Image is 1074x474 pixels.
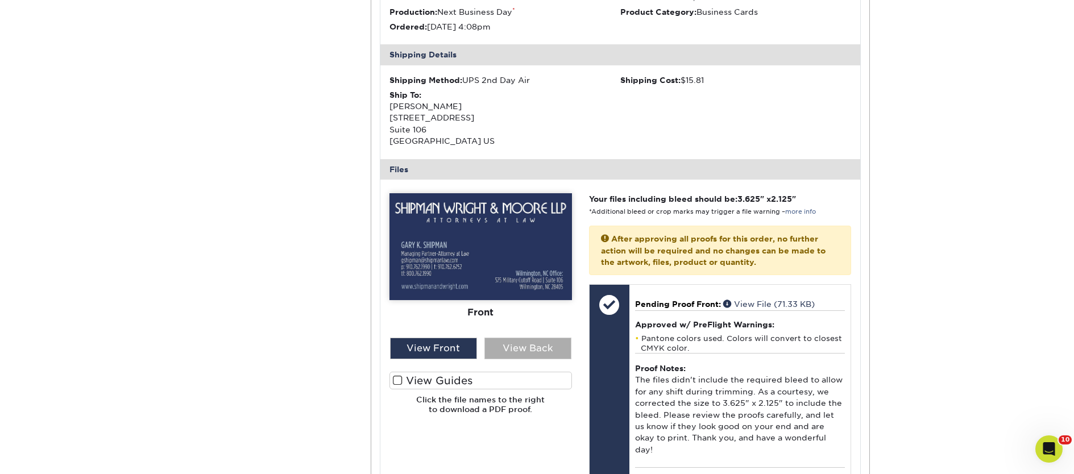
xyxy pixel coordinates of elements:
[1059,435,1072,444] span: 10
[1035,435,1063,463] iframe: Intercom live chat
[389,89,620,147] div: [PERSON_NAME] [STREET_ADDRESS] Suite 106 [GEOGRAPHIC_DATA] US
[389,300,572,325] div: Front
[3,439,97,470] iframe: Google Customer Reviews
[620,76,681,85] strong: Shipping Cost:
[390,338,477,359] div: View Front
[389,6,620,18] li: Next Business Day
[389,90,421,99] strong: Ship To:
[589,208,816,215] small: *Additional bleed or crop marks may trigger a file warning –
[723,300,815,309] a: View File (71.33 KB)
[635,320,845,329] h4: Approved w/ PreFlight Warnings:
[389,76,462,85] strong: Shipping Method:
[589,194,796,203] strong: Your files including bleed should be: " x "
[389,21,620,32] li: [DATE] 4:08pm
[635,353,845,467] div: The files didn't include the required bleed to allow for any shift during trimming. As a courtesy...
[620,74,851,86] div: $15.81
[484,338,571,359] div: View Back
[389,372,572,389] label: View Guides
[389,395,572,423] h6: Click the file names to the right to download a PDF proof.
[389,22,427,31] strong: Ordered:
[785,208,816,215] a: more info
[380,159,860,180] div: Files
[635,364,686,373] strong: Proof Notes:
[389,7,437,16] strong: Production:
[620,6,851,18] li: Business Cards
[389,74,620,86] div: UPS 2nd Day Air
[635,334,845,353] li: Pantone colors used. Colors will convert to closest CMYK color.
[620,7,696,16] strong: Product Category:
[601,234,826,267] strong: After approving all proofs for this order, no further action will be required and no changes can ...
[635,300,721,309] span: Pending Proof Front:
[737,194,760,203] span: 3.625
[380,44,860,65] div: Shipping Details
[771,194,792,203] span: 2.125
